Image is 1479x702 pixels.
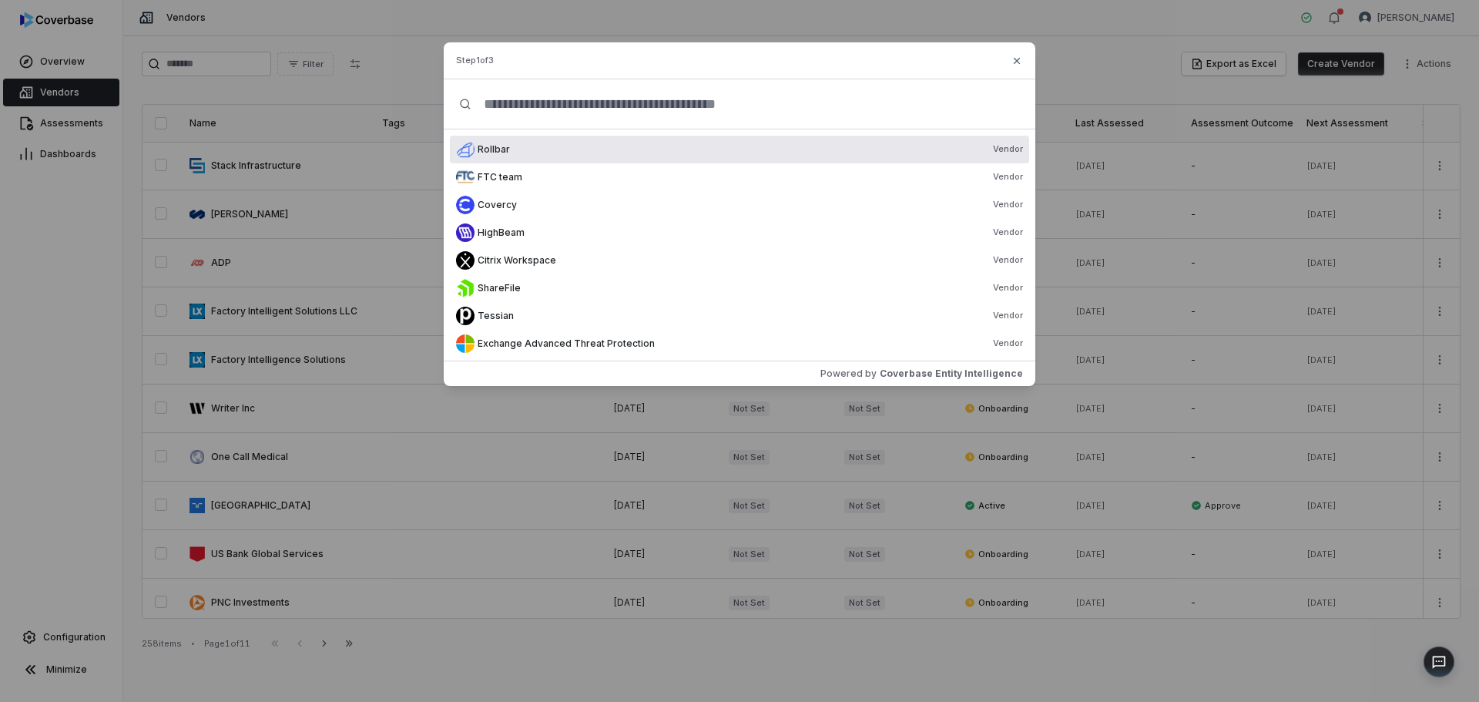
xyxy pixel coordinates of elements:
div: Suggestions [444,129,1035,361]
span: FTC team [478,171,522,183]
span: Powered by [820,368,877,380]
span: Vendor [993,199,1023,211]
span: Exchange Advanced Threat Protection [478,338,655,350]
span: ShareFile [478,282,521,294]
span: Tessian [478,310,514,322]
span: Vendor [993,171,1023,183]
span: Citrix Workspace [478,254,556,267]
img: faviconV2 [456,251,475,270]
img: faviconV2 [456,223,475,242]
span: HighBeam [478,227,525,239]
span: Coverbase Entity Intelligence [880,368,1023,380]
img: faviconV2 [456,279,475,297]
span: Rollbar [478,143,510,156]
span: Vendor [993,254,1023,267]
span: Vendor [993,143,1023,156]
img: faviconV2 [456,307,475,325]
span: Vendor [993,310,1023,322]
span: Vendor [993,227,1023,239]
span: Vendor [993,338,1023,350]
img: faviconV2 [456,168,475,186]
span: Step 1 of 3 [456,55,494,66]
span: Vendor [993,282,1023,294]
img: faviconV2 [456,140,475,159]
span: Covercy [478,199,517,211]
img: faviconV2 [456,334,475,353]
img: faviconV2 [456,196,475,214]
